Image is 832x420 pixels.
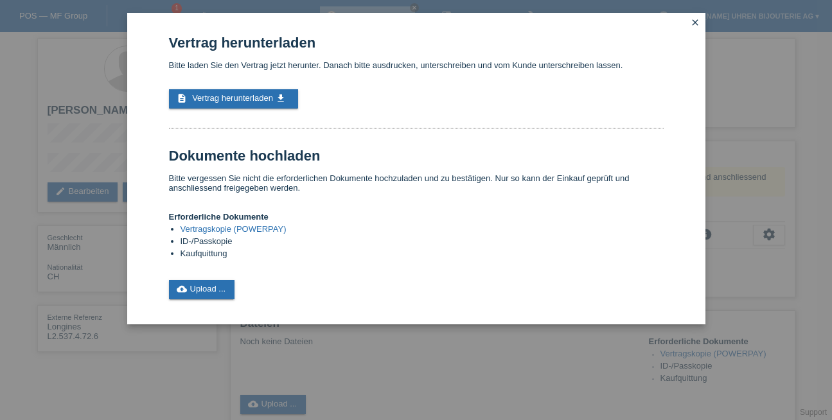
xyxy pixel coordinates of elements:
[169,173,664,193] p: Bitte vergessen Sie nicht die erforderlichen Dokumente hochzuladen und zu bestätigen. Nur so kann...
[181,236,664,249] li: ID-/Passkopie
[169,212,664,222] h4: Erforderliche Dokumente
[687,16,704,31] a: close
[690,17,700,28] i: close
[181,224,287,234] a: Vertragskopie (POWERPAY)
[177,284,187,294] i: cloud_upload
[169,89,298,109] a: description Vertrag herunterladen get_app
[169,148,664,164] h1: Dokumente hochladen
[169,60,664,70] p: Bitte laden Sie den Vertrag jetzt herunter. Danach bitte ausdrucken, unterschreiben und vom Kunde...
[177,93,187,103] i: description
[181,249,664,261] li: Kaufquittung
[169,280,235,299] a: cloud_uploadUpload ...
[192,93,273,103] span: Vertrag herunterladen
[169,35,664,51] h1: Vertrag herunterladen
[276,93,286,103] i: get_app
